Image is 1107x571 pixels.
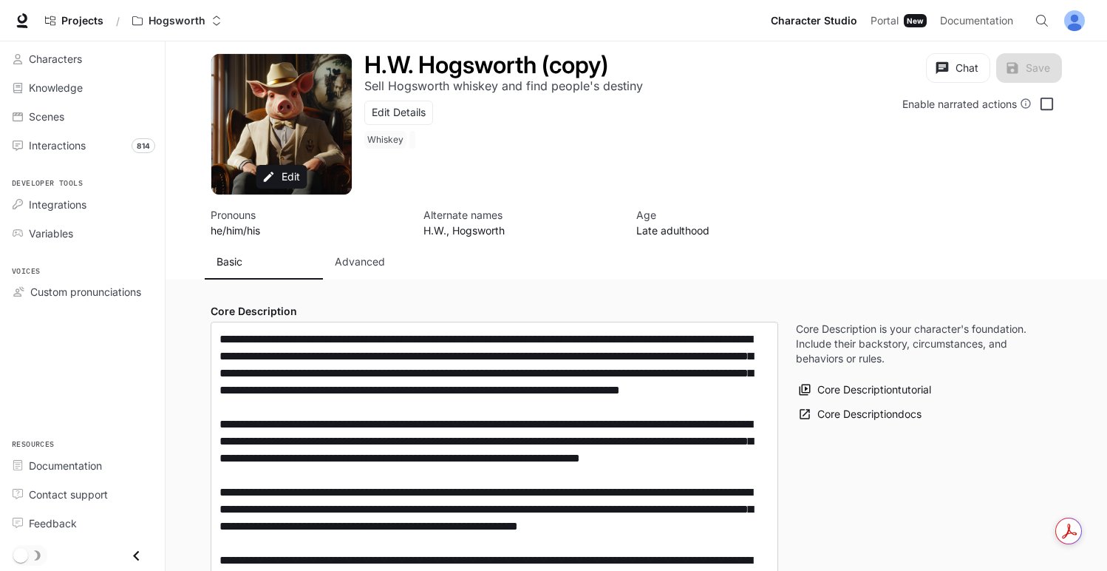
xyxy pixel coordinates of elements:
span: Interactions [29,138,86,153]
h4: Core Description [211,304,778,319]
a: Documentation [6,453,159,479]
span: Documentation [29,458,102,473]
div: / [110,13,126,29]
span: Custom pronunciations [30,284,141,300]
div: Enable narrated actions [902,96,1032,112]
a: Scenes [6,104,159,129]
a: Custom pronunciations [6,279,159,305]
span: Scenes [29,109,64,124]
p: Sell Hogsworth whiskey and find people's destiny [364,78,643,93]
span: Portal [871,12,899,30]
span: Knowledge [29,80,83,95]
p: Core Description is your character's foundation. Include their backstory, circumstances, and beha... [796,322,1044,366]
div: New [904,14,927,27]
button: Close drawer [120,541,153,571]
span: Integrations [29,197,86,212]
button: Edit [256,165,307,189]
button: Core Descriptiontutorial [796,378,935,402]
p: Basic [217,254,242,269]
a: Interactions [6,132,159,158]
p: Age [636,207,831,223]
p: Hogsworth [149,15,205,27]
p: Alternate names [423,207,619,223]
button: Open Command Menu [1027,6,1057,36]
p: Whiskey [367,134,403,146]
a: Documentation [934,6,1024,36]
button: Open character details dialog [636,207,831,238]
a: Core Descriptiondocs [796,402,925,427]
a: Variables [6,220,159,246]
p: Advanced [335,254,385,269]
span: Characters [29,51,82,67]
p: H.W., Hogsworth [423,223,619,238]
span: Character Studio [771,12,857,30]
a: Character Studio [765,6,863,36]
a: PortalNew [865,6,933,36]
button: Open character details dialog [364,53,608,77]
span: Whiskey [364,131,409,149]
span: Contact support [29,487,108,502]
button: Open character avatar dialog [211,54,352,195]
span: Dark mode toggle [13,547,28,563]
a: Integrations [6,192,159,217]
p: he/him/his [211,223,406,238]
button: Edit Details [364,101,433,125]
h1: H.W. Hogsworth (copy) [364,50,608,79]
button: Chat [926,53,990,83]
button: Open character details dialog [211,207,406,238]
span: Documentation [940,12,1013,30]
p: Late adulthood [636,223,831,238]
div: Avatar image [211,54,352,195]
a: Feedback [6,510,159,536]
a: Knowledge [6,75,159,101]
span: Variables [29,226,73,241]
a: Go to projects [38,6,110,36]
button: User avatar [1060,6,1089,36]
a: Characters [6,46,159,72]
img: User avatar [1064,10,1085,31]
button: Open workspace menu [126,6,228,36]
span: Feedback [29,516,77,531]
p: Pronouns [211,207,406,223]
span: Projects [61,15,103,27]
button: Open character details dialog [423,207,619,238]
span: 814 [132,138,155,153]
a: Contact support [6,482,159,507]
button: Open character details dialog [364,131,418,155]
button: Open character details dialog [364,77,643,95]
